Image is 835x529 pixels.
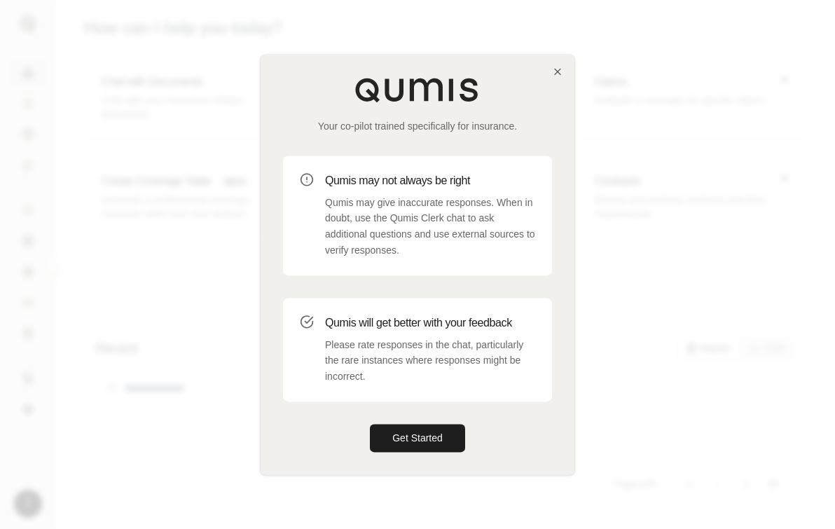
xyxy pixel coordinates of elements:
[325,315,535,331] h3: Qumis will get better with your feedback
[354,77,481,102] img: Qumis Logo
[325,337,535,385] p: Please rate responses in the chat, particularly the rare instances where responses might be incor...
[325,195,535,259] p: Qumis may give inaccurate responses. When in doubt, use the Qumis Clerk chat to ask additional qu...
[370,424,465,452] button: Get Started
[283,119,552,133] p: Your co-pilot trained specifically for insurance.
[325,172,535,189] h3: Qumis may not always be right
